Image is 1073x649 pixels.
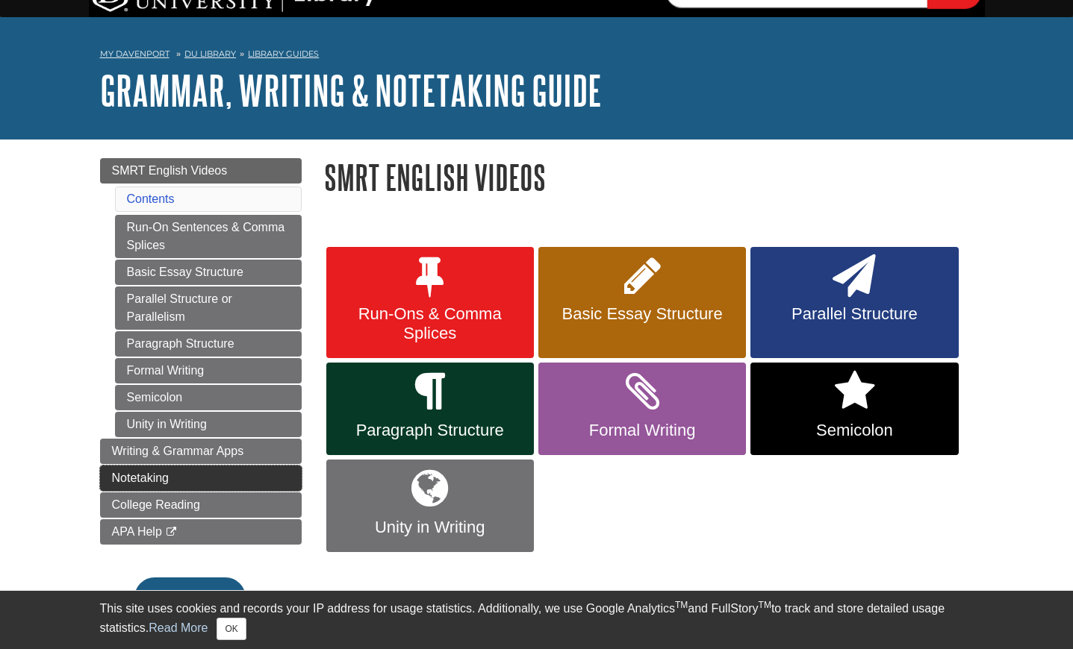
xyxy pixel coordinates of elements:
a: Run-Ons & Comma Splices [326,247,534,359]
span: APA Help [112,525,162,538]
a: Library Guides [248,48,319,59]
a: APA Help [100,519,302,545]
a: Notetaking [100,465,302,491]
a: Parallel Structure [750,247,958,359]
a: Paragraph Structure [115,331,302,357]
a: Paragraph Structure [326,363,534,455]
sup: TM [759,600,771,610]
span: Unity in Writing [338,518,523,537]
span: Formal Writing [550,421,735,440]
nav: breadcrumb [100,44,974,68]
a: Unity in Writing [115,412,302,437]
a: Read More [149,621,208,634]
a: Semicolon [115,385,302,410]
a: Semicolon [750,363,958,455]
sup: TM [675,600,688,610]
a: Formal Writing [538,363,746,455]
a: Grammar, Writing & Notetaking Guide [100,67,602,113]
div: This site uses cookies and records your IP address for usage statistics. Additionally, we use Goo... [100,600,974,640]
a: Contents [127,192,175,205]
span: Writing & Grammar Apps [112,445,244,457]
a: My Davenport [100,48,169,60]
div: Guide Page Menu [100,158,302,643]
span: Semicolon [762,421,947,440]
a: Writing & Grammar Apps [100,439,302,464]
span: Parallel Structure [762,304,947,324]
span: Run-Ons & Comma Splices [338,304,523,343]
i: This link opens in a new window [165,527,178,537]
a: Run-On Sentences & Comma Splices [115,215,302,258]
a: College Reading [100,492,302,518]
span: Basic Essay Structure [550,304,735,324]
a: Basic Essay Structure [538,247,746,359]
a: Formal Writing [115,358,302,383]
span: SMRT English Videos [112,164,228,177]
button: En español [134,577,246,618]
span: College Reading [112,498,200,511]
a: SMRT English Videos [100,158,302,184]
button: Close [217,618,246,640]
a: Parallel Structure or Parallelism [115,286,302,330]
a: Basic Essay Structure [115,260,302,285]
a: Unity in Writing [326,460,534,552]
a: DU Library [184,48,236,59]
span: Paragraph Structure [338,421,523,440]
h1: SMRT English Videos [324,158,974,196]
span: Notetaking [112,471,169,484]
